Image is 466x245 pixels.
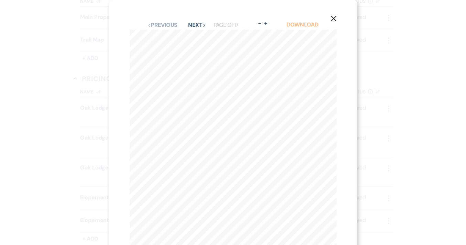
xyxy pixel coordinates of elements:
p: Page 1 of 17 [214,21,239,30]
a: Download [286,21,318,28]
button: Next [188,22,206,28]
button: Previous [148,22,177,28]
button: + [263,21,268,26]
button: - [257,21,262,26]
